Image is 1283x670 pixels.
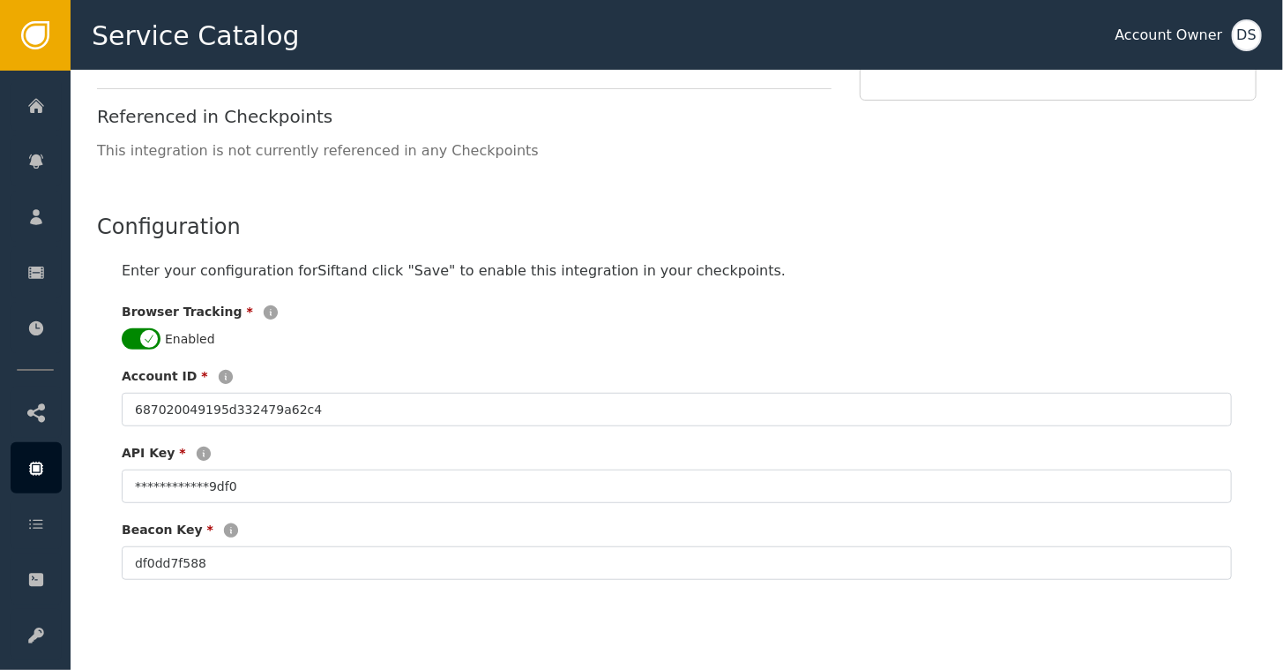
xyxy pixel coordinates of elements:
[165,330,215,349] label: Enabled
[122,367,208,386] label: Account ID
[97,103,832,130] div: Referenced in Checkpoints
[122,521,213,539] label: Beacon Key
[97,211,1257,243] div: Configuration
[1232,19,1262,51] button: DS
[122,303,253,321] label: Browser Tracking
[97,140,832,162] div: This integration is not currently referenced in any Checkpoints
[122,444,186,463] label: API Key
[92,16,300,56] span: Service Catalog
[122,260,1232,282] div: Enter your configuration for Sift and click "Save" to enable this integration in your checkpoints.
[1115,25,1223,46] div: Account Owner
